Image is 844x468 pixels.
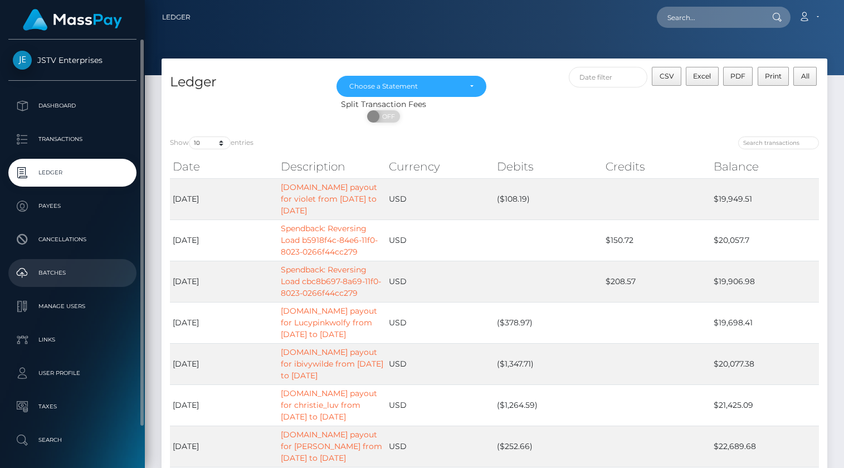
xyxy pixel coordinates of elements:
[765,72,782,80] span: Print
[13,164,132,181] p: Ledger
[170,155,278,178] th: Date
[386,220,494,261] td: USD
[13,97,132,114] p: Dashboard
[170,261,278,302] td: [DATE]
[8,226,136,253] a: Cancellations
[336,76,486,97] button: Choose a Statement
[494,343,602,384] td: ($1,347.71)
[603,155,711,178] th: Credits
[162,99,606,110] div: Split Transaction Fees
[13,265,132,281] p: Batches
[711,426,819,467] td: $22,689.68
[13,331,132,348] p: Links
[801,72,809,80] span: All
[711,343,819,384] td: $20,077.38
[569,67,648,87] input: Date filter
[8,393,136,421] a: Taxes
[494,178,602,220] td: ($108.19)
[603,220,711,261] td: $150.72
[170,178,278,220] td: [DATE]
[170,136,253,149] label: Show entries
[8,326,136,354] a: Links
[170,220,278,261] td: [DATE]
[373,110,401,123] span: OFF
[278,155,386,178] th: Description
[13,231,132,248] p: Cancellations
[711,384,819,426] td: $21,425.09
[170,426,278,467] td: [DATE]
[281,265,381,298] a: Spendback: Reversing Load cbc8b697-8a69-11f0-8023-0266f44cc279
[386,178,494,220] td: USD
[711,155,819,178] th: Balance
[170,302,278,343] td: [DATE]
[13,131,132,148] p: Transactions
[386,384,494,426] td: USD
[13,51,32,70] img: JSTV Enterprises
[170,72,320,92] h4: Ledger
[281,182,377,216] a: [DOMAIN_NAME] payout for violet from [DATE] to [DATE]
[8,159,136,187] a: Ledger
[603,261,711,302] td: $208.57
[170,384,278,426] td: [DATE]
[8,292,136,320] a: Manage Users
[738,136,819,149] input: Search transactions
[386,261,494,302] td: USD
[23,9,122,31] img: MassPay Logo
[13,298,132,315] p: Manage Users
[8,359,136,387] a: User Profile
[494,384,602,426] td: ($1,264.59)
[652,67,681,86] button: CSV
[793,67,817,86] button: All
[386,426,494,467] td: USD
[730,72,745,80] span: PDF
[281,388,377,422] a: [DOMAIN_NAME] payout for christie_luv from [DATE] to [DATE]
[686,67,719,86] button: Excel
[693,72,711,80] span: Excel
[386,155,494,178] th: Currency
[494,426,602,467] td: ($252.66)
[8,55,136,65] span: JSTV Enterprises
[711,302,819,343] td: $19,698.41
[13,432,132,448] p: Search
[162,6,191,29] a: Ledger
[281,430,382,463] a: [DOMAIN_NAME] payout for [PERSON_NAME] from [DATE] to [DATE]
[281,223,378,257] a: Spendback: Reversing Load b5918f4c-84e6-11f0-8023-0266f44cc279
[711,178,819,220] td: $19,949.51
[281,347,383,381] a: [DOMAIN_NAME] payout for ibivywilde from [DATE] to [DATE]
[711,220,819,261] td: $20,057.7
[13,198,132,214] p: Payees
[386,343,494,384] td: USD
[8,125,136,153] a: Transactions
[657,7,762,28] input: Search...
[13,398,132,415] p: Taxes
[711,261,819,302] td: $19,906.98
[494,302,602,343] td: ($378.97)
[8,426,136,454] a: Search
[494,155,602,178] th: Debits
[8,92,136,120] a: Dashboard
[758,67,789,86] button: Print
[13,365,132,382] p: User Profile
[170,343,278,384] td: [DATE]
[281,306,377,339] a: [DOMAIN_NAME] payout for Lucypinkwolfy from [DATE] to [DATE]
[349,82,461,91] div: Choose a Statement
[189,136,231,149] select: Showentries
[660,72,674,80] span: CSV
[386,302,494,343] td: USD
[8,192,136,220] a: Payees
[8,259,136,287] a: Batches
[723,67,753,86] button: PDF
